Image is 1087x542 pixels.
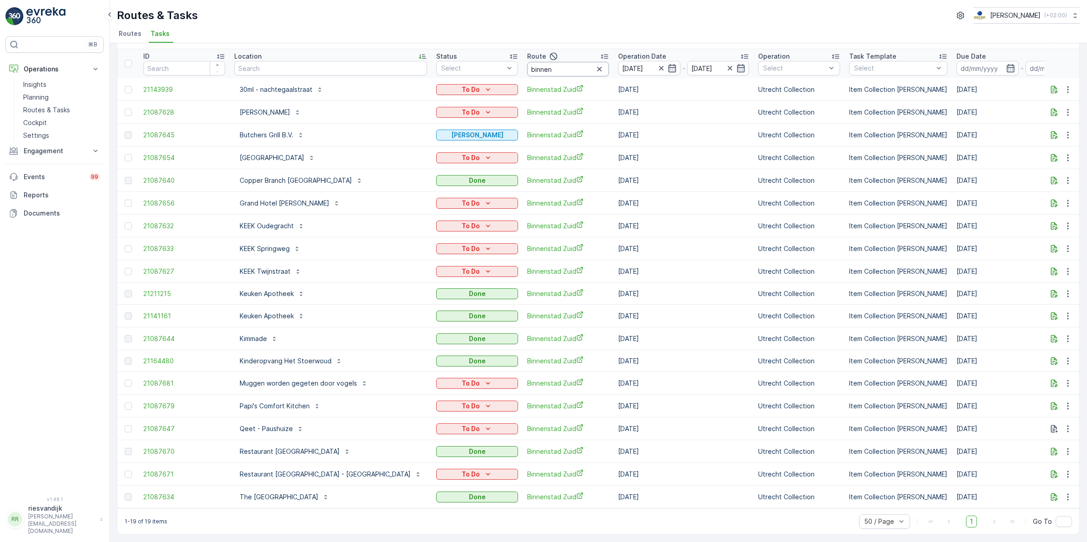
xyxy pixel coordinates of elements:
input: dd/mm/yyyy [687,61,750,75]
div: Toggle Row Selected [125,131,132,139]
a: Binnenstad Zuid [527,334,609,343]
button: Qeet - Paushuize [234,422,309,436]
button: [PERSON_NAME](+02:00) [973,7,1080,24]
span: Binnenstad Zuid [527,311,609,321]
td: [DATE] [614,237,754,260]
a: 21087644 [143,334,225,343]
td: [DATE] [614,305,754,327]
td: Utrecht Collection [754,124,845,146]
td: [DATE] [614,440,754,463]
td: Item Collection [PERSON_NAME] [845,78,952,101]
p: Engagement [24,146,86,156]
p: Route [527,52,546,61]
p: Done [469,492,486,502]
a: Binnenstad Zuid [527,356,609,366]
p: Qeet - Paushuize [240,424,293,433]
div: Toggle Row Selected [125,471,132,478]
p: Documents [24,209,100,218]
img: logo [5,7,24,25]
p: Keuken Apotheek [240,311,294,321]
a: 21087627 [143,267,225,276]
td: [DATE] [614,395,754,417]
a: Binnenstad Zuid [527,153,609,162]
p: Operation [758,52,790,61]
span: 21087679 [143,401,225,411]
p: Kinderopvang Het Stoerwoud [240,356,332,366]
td: [DATE] [614,215,754,237]
p: [PERSON_NAME] [990,11,1041,20]
div: Toggle Row Selected [125,312,132,320]
button: 30ml - nachtegaalstraat [234,82,329,97]
p: - [682,63,685,74]
td: Utrecht Collection [754,372,845,395]
span: 21087634 [143,492,225,502]
button: KEEK Springweg [234,241,306,256]
a: Binnenstad Zuid [527,401,609,411]
button: Done [436,288,518,299]
a: 21087671 [143,470,225,479]
a: Insights [20,78,104,91]
td: [DATE] [614,486,754,508]
td: Item Collection [PERSON_NAME] [845,283,952,305]
td: [DATE] [614,372,754,395]
p: To Do [462,379,480,388]
button: KEEK Twijnstraat [234,264,307,279]
div: Toggle Row Selected [125,380,132,387]
p: KEEK Twijnstraat [240,267,291,276]
div: Toggle Row Selected [125,402,132,410]
button: Restaurant [GEOGRAPHIC_DATA] - [GEOGRAPHIC_DATA] [234,467,427,482]
td: [DATE] [614,327,754,350]
button: Copper Branch [GEOGRAPHIC_DATA] [234,173,368,188]
button: Restaurant [GEOGRAPHIC_DATA] [234,444,356,459]
td: Utrecht Collection [754,305,845,327]
button: To Do [436,378,518,389]
div: Toggle Row Selected [125,222,132,230]
a: Binnenstad Zuid [527,176,609,185]
p: To Do [462,221,480,231]
a: 21164480 [143,356,225,366]
input: Search [143,61,225,75]
td: [DATE] [614,260,754,283]
span: 21087681 [143,379,225,388]
button: [PERSON_NAME] [234,105,307,120]
td: [DATE] [614,78,754,101]
td: Utrecht Collection [754,146,845,169]
span: 21087670 [143,447,225,456]
a: Binnenstad Zuid [527,221,609,231]
td: [DATE] [614,463,754,486]
p: Done [469,289,486,298]
button: Keuken Apotheek [234,309,310,323]
a: Binnenstad Zuid [527,492,609,502]
td: [DATE] [614,169,754,192]
p: Planning [23,93,49,102]
button: Engagement [5,142,104,160]
td: [DATE] [614,350,754,372]
td: Utrecht Collection [754,283,845,305]
p: To Do [462,108,480,117]
p: Reports [24,191,100,200]
p: KEEK Oudegracht [240,221,294,231]
div: Toggle Row Selected [125,200,132,207]
p: ⌘B [88,41,97,48]
button: Kimmade [234,331,283,346]
span: 21087645 [143,130,225,140]
span: 21143939 [143,85,225,94]
p: Done [469,334,486,343]
td: Item Collection [PERSON_NAME] [845,417,952,440]
p: To Do [462,244,480,253]
p: Routes & Tasks [23,105,70,115]
p: To Do [462,153,480,162]
span: Binnenstad Zuid [527,266,609,276]
td: [DATE] [614,192,754,215]
p: Done [469,176,486,185]
p: Due Date [956,52,986,61]
p: 99 [91,173,98,181]
span: 21087628 [143,108,225,117]
button: To Do [436,469,518,480]
div: Toggle Row Selected [125,335,132,342]
a: Binnenstad Zuid [527,447,609,456]
button: Done [436,311,518,321]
